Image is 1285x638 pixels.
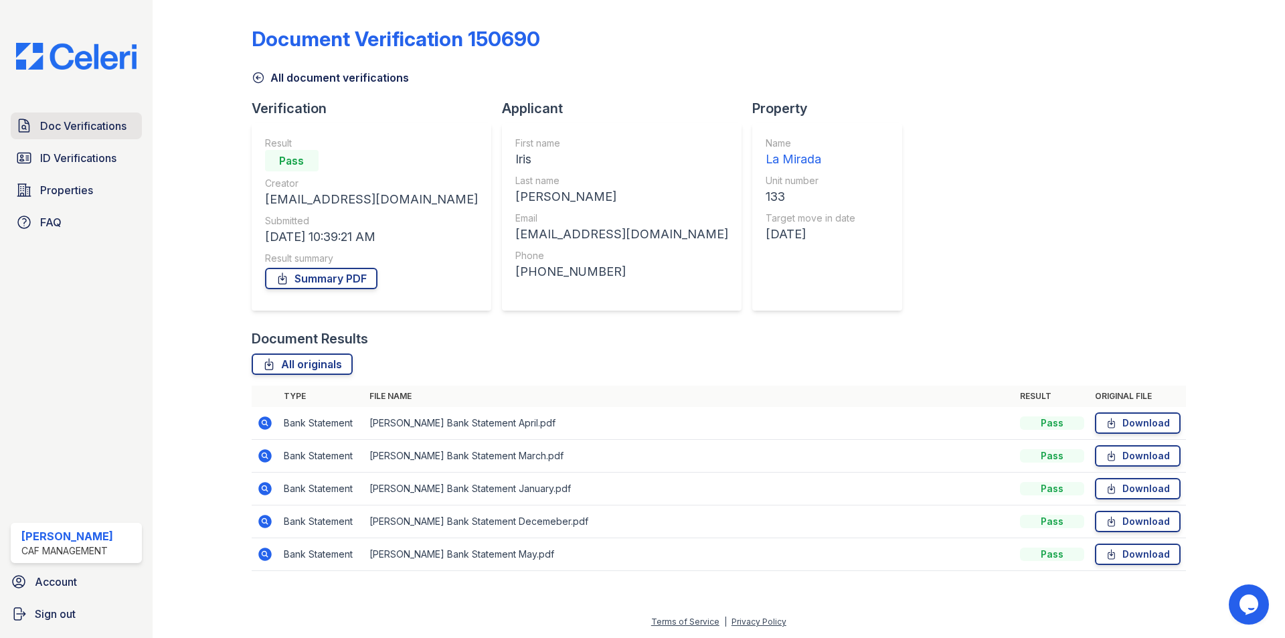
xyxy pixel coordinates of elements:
div: First name [515,137,728,150]
div: [PHONE_NUMBER] [515,262,728,281]
div: Pass [1020,416,1084,430]
img: CE_Logo_Blue-a8612792a0a2168367f1c8372b55b34899dd931a85d93a1a3d3e32e68fde9ad4.png [5,43,147,70]
div: [EMAIL_ADDRESS][DOMAIN_NAME] [515,225,728,244]
span: Sign out [35,606,76,622]
span: Properties [40,182,93,198]
a: Sign out [5,601,147,627]
span: FAQ [40,214,62,230]
div: La Mirada [766,150,855,169]
a: All document verifications [252,70,409,86]
div: Applicant [502,99,752,118]
a: Account [5,568,147,595]
div: Pass [265,150,319,171]
div: Property [752,99,913,118]
th: Original file [1090,386,1186,407]
td: [PERSON_NAME] Bank Statement May.pdf [364,538,1015,571]
td: [PERSON_NAME] Bank Statement January.pdf [364,473,1015,505]
div: Pass [1020,449,1084,463]
div: Result summary [265,252,478,265]
td: Bank Statement [278,505,364,538]
div: Submitted [265,214,478,228]
td: [PERSON_NAME] Bank Statement Decemeber.pdf [364,505,1015,538]
a: Name La Mirada [766,137,855,169]
a: Download [1095,445,1181,467]
div: [EMAIL_ADDRESS][DOMAIN_NAME] [265,190,478,209]
span: Doc Verifications [40,118,126,134]
span: Account [35,574,77,590]
div: Verification [252,99,502,118]
a: Doc Verifications [11,112,142,139]
iframe: chat widget [1229,584,1272,625]
a: Terms of Service [651,617,719,627]
div: 133 [766,187,855,206]
div: Email [515,212,728,225]
td: [PERSON_NAME] Bank Statement April.pdf [364,407,1015,440]
span: ID Verifications [40,150,116,166]
a: Summary PDF [265,268,377,289]
th: Result [1015,386,1090,407]
th: Type [278,386,364,407]
div: Creator [265,177,478,190]
td: Bank Statement [278,538,364,571]
a: ID Verifications [11,145,142,171]
div: Result [265,137,478,150]
div: Phone [515,249,728,262]
div: [DATE] [766,225,855,244]
div: | [724,617,727,627]
div: Name [766,137,855,150]
a: Download [1095,544,1181,565]
div: [PERSON_NAME] [21,528,113,544]
a: Download [1095,478,1181,499]
td: [PERSON_NAME] Bank Statement March.pdf [364,440,1015,473]
div: Document Verification 150690 [252,27,540,51]
a: Download [1095,412,1181,434]
a: All originals [252,353,353,375]
div: Pass [1020,548,1084,561]
td: Bank Statement [278,473,364,505]
a: Properties [11,177,142,204]
a: FAQ [11,209,142,236]
div: Target move in date [766,212,855,225]
td: Bank Statement [278,407,364,440]
div: Last name [515,174,728,187]
div: [PERSON_NAME] [515,187,728,206]
div: [DATE] 10:39:21 AM [265,228,478,246]
div: Unit number [766,174,855,187]
a: Download [1095,511,1181,532]
div: Pass [1020,482,1084,495]
div: Document Results [252,329,368,348]
div: Pass [1020,515,1084,528]
th: File name [364,386,1015,407]
div: Iris [515,150,728,169]
div: CAF Management [21,544,113,558]
a: Privacy Policy [732,617,786,627]
td: Bank Statement [278,440,364,473]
